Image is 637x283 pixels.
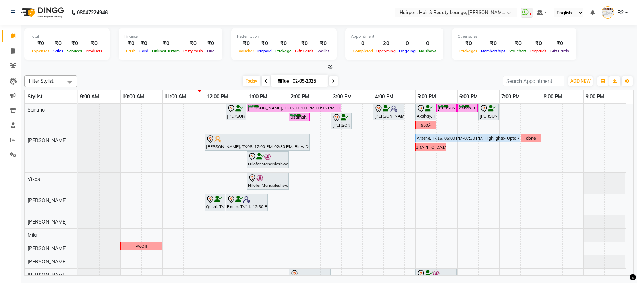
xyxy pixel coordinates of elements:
[417,40,438,48] div: 0
[332,114,351,128] div: [PERSON_NAME], TK09, 03:00 PM-03:30 PM, Hair Cuts -Creative Expert ([DEMOGRAPHIC_DATA])
[51,40,65,48] div: ₹0
[121,92,146,102] a: 10:00 AM
[290,114,309,120] div: Usamah, TK12, 02:00 PM-02:30 PM, Hair Cuts -Creative Expert ([DEMOGRAPHIC_DATA])
[508,40,529,48] div: ₹0
[51,49,65,54] span: Sales
[397,40,417,48] div: 0
[548,40,571,48] div: ₹0
[437,105,456,111] div: [PERSON_NAME], TK10, 05:30 PM-06:00 PM, Hair Cuts -Creative Expert ([DEMOGRAPHIC_DATA])
[570,78,591,84] span: ADD NEW
[276,78,291,84] span: Tue
[247,105,340,111] div: [PERSON_NAME], TK15, 01:00 PM-03:15 PM, Hair Cuts -Creative Expert ([DEMOGRAPHIC_DATA]),Global Co...
[375,40,397,48] div: 20
[458,49,479,54] span: Packages
[548,49,571,54] span: Gift Cards
[84,40,104,48] div: ₹0
[421,122,431,128] div: 950/-
[351,49,375,54] span: Completed
[617,9,624,16] span: R2
[416,92,438,102] a: 5:00 PM
[28,245,67,252] span: [PERSON_NAME]
[84,49,104,54] span: Products
[458,92,480,102] a: 6:00 PM
[29,78,54,84] span: Filter Stylist
[137,49,150,54] span: Card
[479,49,508,54] span: Memberships
[500,92,522,102] a: 7:00 PM
[205,195,225,210] div: Qusai, TK04, 12:00 PM-12:30 PM, Hair Cuts -Sr.Stylist([DEMOGRAPHIC_DATA])
[375,49,397,54] span: Upcoming
[28,176,40,182] span: Vikas
[393,144,468,150] div: Req [DEMOGRAPHIC_DATA] hairstylist
[293,40,316,48] div: ₹0
[136,243,147,249] div: W/Off
[243,76,260,86] span: Today
[137,40,150,48] div: ₹0
[150,40,182,48] div: ₹0
[458,34,571,40] div: Other sales
[274,40,293,48] div: ₹0
[205,135,309,150] div: [PERSON_NAME], TK06, 12:00 PM-02:30 PM, Blow Drys- Blow Dry Mid-Back,Touchups- Upto 2 Inch ([DEMO...
[526,135,536,141] div: done
[256,40,274,48] div: ₹0
[458,105,477,111] div: kishan, TK07, 06:00 PM-06:30 PM, Hair Cuts -Creative Expert ([DEMOGRAPHIC_DATA])
[289,92,311,102] a: 2:00 PM
[65,40,84,48] div: ₹0
[416,105,435,119] div: Akshay, TK14, 05:00 PM-05:30 PM, Hair Cuts -Creative Expert ([DEMOGRAPHIC_DATA])
[331,92,353,102] a: 3:00 PM
[416,135,519,141] div: Arsene, TK16, 05:00 PM-07:30 PM, Highlights- Upto Mid Back
[316,49,331,54] span: Wallet
[28,107,45,113] span: Santino
[417,49,438,54] span: No show
[30,34,104,40] div: Total
[584,92,606,102] a: 9:00 PM
[479,40,508,48] div: ₹0
[503,76,564,86] input: Search Appointment
[373,92,395,102] a: 4:00 PM
[351,34,438,40] div: Appointment
[529,49,548,54] span: Prepaids
[247,92,269,102] a: 1:00 PM
[542,92,564,102] a: 8:00 PM
[65,49,84,54] span: Services
[508,49,529,54] span: Vouchers
[316,40,331,48] div: ₹0
[479,105,498,119] div: [PERSON_NAME], TK01, 06:30 PM-07:00 PM, Hair Cuts -Creative Expert ([DEMOGRAPHIC_DATA])
[182,49,205,54] span: Petty cash
[351,40,375,48] div: 0
[30,49,51,54] span: Expenses
[256,49,274,54] span: Prepaid
[124,49,137,54] span: Cash
[205,49,216,54] span: Due
[247,153,288,167] div: Nilofer Mahableshwarwala, TK02, 01:00 PM-02:00 PM, Blow Drys- Blow Dry Mid-Back
[205,40,217,48] div: ₹0
[529,40,548,48] div: ₹0
[163,92,188,102] a: 11:00 AM
[293,49,316,54] span: Gift Cards
[28,232,37,238] span: Mila
[124,34,217,40] div: Finance
[28,137,67,143] span: [PERSON_NAME]
[124,40,137,48] div: ₹0
[182,40,205,48] div: ₹0
[28,272,67,278] span: [PERSON_NAME]
[602,6,614,19] img: R2
[28,93,42,100] span: Stylist
[28,197,67,204] span: [PERSON_NAME]
[226,195,267,210] div: Pooja, TK11, 12:30 PM-01:30 PM, Hair Cuts -Sr.Stylist([DEMOGRAPHIC_DATA])
[205,92,230,102] a: 12:00 PM
[237,34,331,40] div: Redemption
[226,105,246,119] div: [PERSON_NAME], TK13, 12:30 PM-01:00 PM, Hair Cuts -Creative Expert ([DEMOGRAPHIC_DATA])
[77,3,108,22] b: 08047224946
[28,219,67,225] span: [PERSON_NAME]
[150,49,182,54] span: Online/Custom
[458,40,479,48] div: ₹0
[18,3,66,22] img: logo
[247,174,288,189] div: Nilofer Mahableshwarwala, TK02, 01:00 PM-02:00 PM, Blow Drys- Blow Dry Mid-Back
[374,105,404,119] div: [PERSON_NAME] ., TK03, 04:00 PM-04:45 PM, Hair Cuts -Creative Expert ([DEMOGRAPHIC_DATA])
[568,76,593,86] button: ADD NEW
[237,49,256,54] span: Voucher
[78,92,101,102] a: 9:00 AM
[274,49,293,54] span: Package
[291,76,326,86] input: 2025-09-02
